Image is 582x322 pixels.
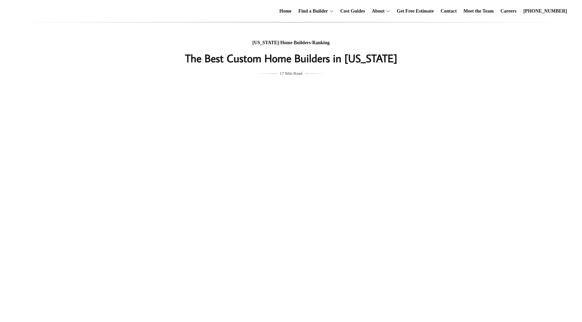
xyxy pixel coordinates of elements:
a: Meet the Team [461,0,497,22]
a: Contact [438,0,459,22]
a: About [369,0,384,22]
a: Ranking [312,40,329,45]
h1: The Best Custom Home Builders in [US_STATE] [155,50,427,66]
a: Find a Builder [296,0,328,22]
a: [US_STATE] [252,40,279,45]
a: Cost Guides [338,0,368,22]
a: Careers [498,0,519,22]
a: Get Free Estimate [394,0,437,22]
a: Home Builders [280,40,311,45]
span: 17 Min Read [280,70,303,77]
div: / / [155,39,427,47]
a: [PHONE_NUMBER] [521,0,570,22]
a: Home [277,0,294,22]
